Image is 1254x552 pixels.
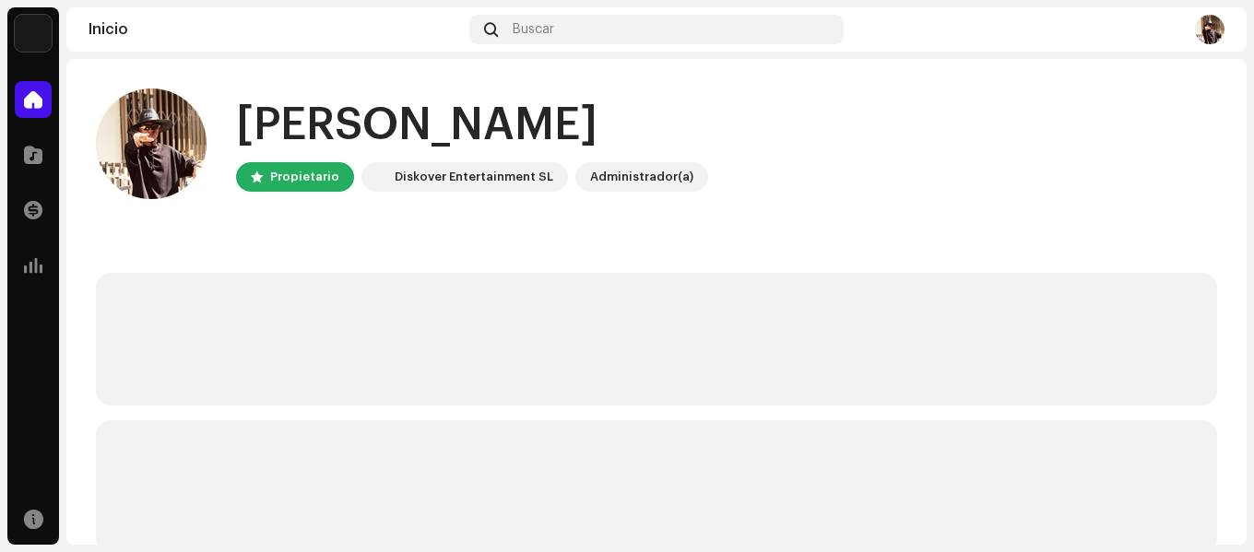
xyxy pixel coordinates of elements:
div: [PERSON_NAME] [236,96,708,155]
img: 48f0125a-d876-4644-9c91-de3238933339 [96,88,207,199]
span: Buscar [513,22,554,37]
img: 48f0125a-d876-4644-9c91-de3238933339 [1195,15,1224,44]
div: Administrador(a) [590,166,693,188]
div: Propietario [270,166,339,188]
img: 297a105e-aa6c-4183-9ff4-27133c00f2e2 [15,15,52,52]
div: Inicio [89,22,462,37]
div: Diskover Entertainment SL [395,166,553,188]
img: 297a105e-aa6c-4183-9ff4-27133c00f2e2 [365,166,387,188]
